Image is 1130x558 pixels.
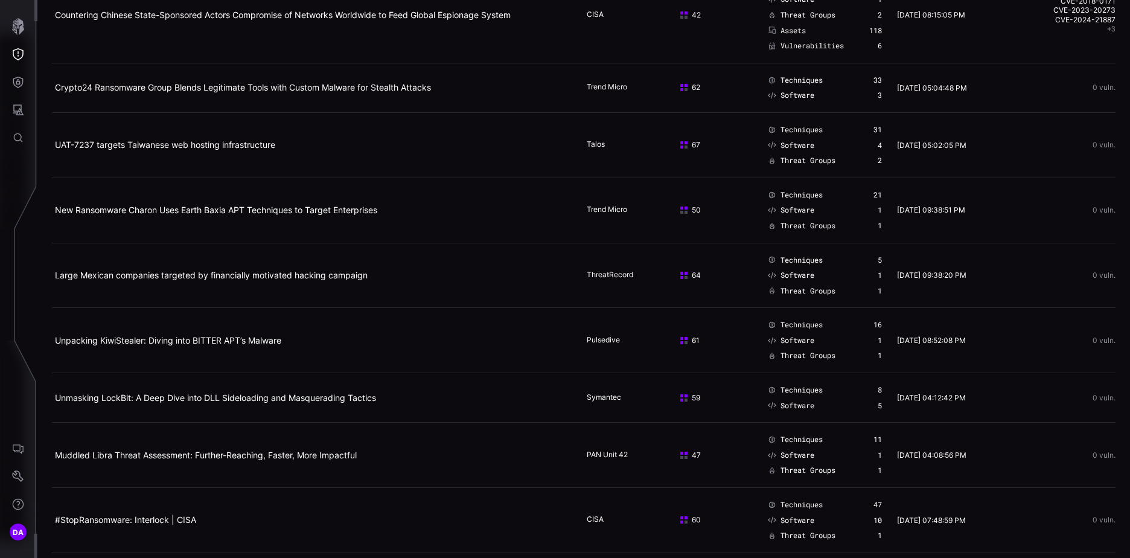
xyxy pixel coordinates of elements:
[679,271,753,280] div: 64
[897,516,966,525] time: [DATE] 07:48:59 PM
[897,336,966,345] time: [DATE] 08:52:08 PM
[768,351,835,361] a: Threat Groups
[897,83,967,92] time: [DATE] 05:04:48 PM
[587,82,647,93] div: Trend Micro
[780,141,814,150] span: Software
[780,516,814,525] span: Software
[1007,271,1116,280] div: 0 vuln.
[878,205,882,215] div: 1
[1107,24,1116,34] button: +3
[768,336,814,345] a: Software
[897,393,966,402] time: [DATE] 04:12:42 PM
[780,190,823,200] span: Techniques
[873,516,882,525] div: 10
[679,83,753,92] div: 62
[768,401,814,411] a: Software
[873,75,882,85] div: 33
[897,141,966,150] time: [DATE] 05:02:05 PM
[679,515,753,525] div: 60
[873,435,882,444] div: 11
[55,450,357,460] a: Muddled Libra Threat Assessment: Further-Reaching, Faster, More Impactful
[55,10,511,20] a: Countering Chinese State-Sponsored Actors Compromise of Networks Worldwide to Feed Global Espiona...
[587,270,647,281] div: ThreatRecord
[679,451,753,460] div: 47
[587,515,647,525] div: CISA
[679,205,753,215] div: 50
[1007,206,1116,214] div: 0 vuln.
[878,451,882,460] div: 1
[780,531,835,540] span: Threat Groups
[1007,336,1116,345] div: 0 vuln.
[873,190,882,200] div: 21
[780,91,814,100] span: Software
[878,385,882,395] div: 8
[1007,141,1116,149] div: 0 vuln.
[878,531,882,540] div: 1
[878,221,882,231] div: 1
[768,141,814,150] a: Software
[878,271,882,280] div: 1
[780,221,835,231] span: Threat Groups
[768,255,823,265] a: Techniques
[878,255,882,265] div: 5
[679,336,753,345] div: 61
[55,515,196,525] a: #StopRansomware: Interlock | CISA
[897,205,965,214] time: [DATE] 09:38:51 PM
[780,255,823,265] span: Techniques
[897,451,966,460] time: [DATE] 04:08:56 PM
[768,271,814,280] a: Software
[873,500,882,510] div: 47
[878,336,882,345] div: 1
[780,320,823,330] span: Techniques
[780,125,823,135] span: Techniques
[768,221,835,231] a: Threat Groups
[878,286,882,296] div: 1
[587,205,647,216] div: Trend Micro
[780,466,835,475] span: Threat Groups
[768,75,823,85] a: Techniques
[1007,451,1116,460] div: 0 vuln.
[587,335,647,346] div: Pulsedive
[55,82,431,92] a: Crypto24 Ransomware Group Blends Legitimate Tools with Custom Malware for Stealth Attacks
[55,270,368,280] a: Large Mexican companies targeted by financially motivated hacking campaign
[1007,516,1116,524] div: 0 vuln.
[878,351,882,361] div: 1
[768,451,814,460] a: Software
[878,401,882,411] div: 5
[679,140,753,150] div: 67
[780,351,835,361] span: Threat Groups
[1007,394,1116,402] div: 0 vuln.
[679,393,753,403] div: 59
[1007,15,1116,25] a: CVE-2024-21887
[780,286,835,296] span: Threat Groups
[878,156,882,165] div: 2
[1007,83,1116,92] div: 0 vuln.
[780,26,806,36] span: Assets
[878,91,882,100] div: 3
[780,205,814,215] span: Software
[587,10,647,21] div: CISA
[780,385,823,395] span: Techniques
[768,91,814,100] a: Software
[587,450,647,461] div: PAN Unit 42
[768,466,835,475] a: Threat Groups
[869,26,882,36] div: 118
[878,141,882,150] div: 4
[1007,5,1116,15] a: CVE-2023-20273
[587,393,647,403] div: Symantec
[13,526,24,539] span: DA
[780,271,814,280] span: Software
[768,190,823,200] a: Techniques
[897,10,965,19] time: [DATE] 08:15:05 PM
[679,10,753,20] div: 42
[768,156,835,165] a: Threat Groups
[55,393,376,403] a: Unmasking LockBit: A Deep Dive into DLL Sideloading and Masquerading Tactics
[780,451,814,460] span: Software
[55,335,281,345] a: Unpacking KiwiStealer: Diving into BITTER APT’s Malware
[768,41,844,51] a: Vulnerabilities
[55,205,377,215] a: New Ransomware Charon Uses Earth Baxia APT Techniques to Target Enterprises
[768,286,835,296] a: Threat Groups
[780,41,844,51] span: Vulnerabilities
[780,401,814,411] span: Software
[768,320,823,330] a: Techniques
